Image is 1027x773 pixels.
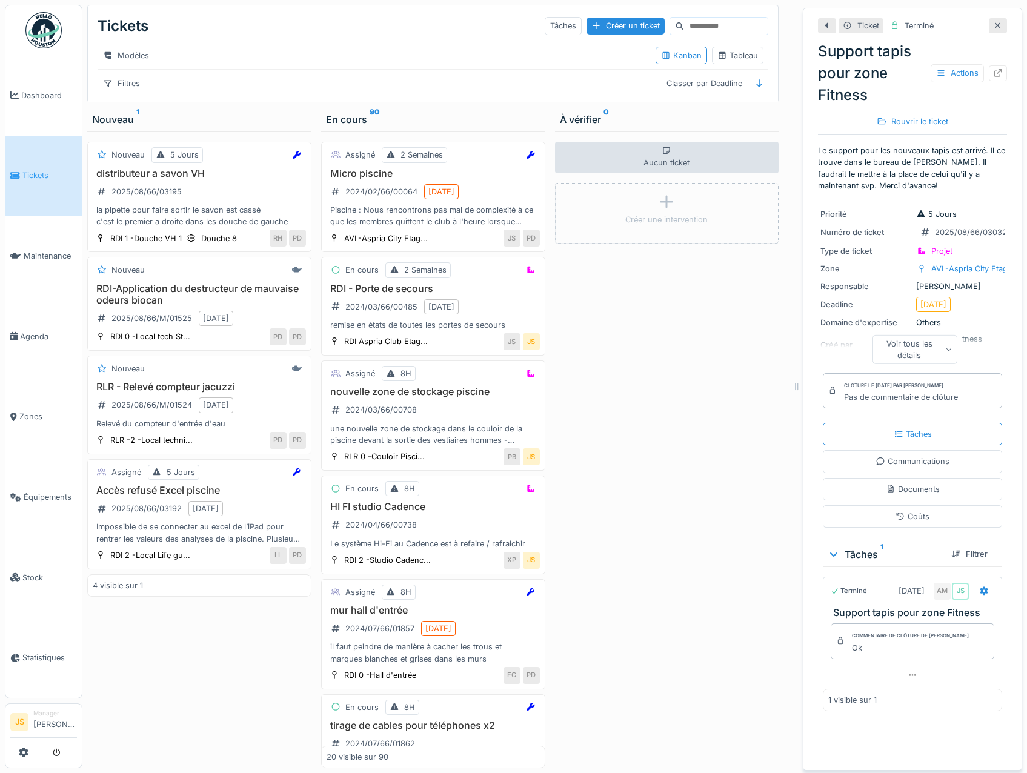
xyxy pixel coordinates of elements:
div: 2024/07/66/01862 [345,738,415,749]
div: une nouvelle zone de stockage dans le couloir de la piscine devant la sortie des vestiaires homme... [327,423,540,446]
div: Deadline [820,299,911,310]
div: 2 Semaines [404,264,447,276]
div: Voir tous les détails [872,334,957,363]
li: [PERSON_NAME] [33,709,77,735]
div: RDI 0 -Local tech St... [110,331,190,342]
div: Aucun ticket [555,142,779,173]
div: [DATE] [203,313,229,324]
div: Créer une intervention [625,214,708,225]
div: remise en états de toutes les portes de secours [327,319,540,331]
div: Priorité [820,208,911,220]
div: RH [270,230,287,247]
span: Dashboard [21,90,77,101]
div: Assigné [345,586,375,598]
a: Agenda [5,296,82,377]
div: Assigné [345,368,375,379]
div: PD [523,667,540,684]
h3: Micro piscine [327,168,540,179]
div: Créer un ticket [587,18,665,34]
div: RLR 0 -Couloir Pisci... [344,451,425,462]
div: Actions [931,64,984,82]
div: 2024/02/66/00064 [345,186,417,197]
span: Agenda [20,331,77,342]
div: XP [504,552,520,569]
div: Impossible de se connecter au excel de l’iPad pour rentrer les valeurs des analyses de la piscine... [93,521,306,544]
span: Maintenance [24,250,77,262]
span: Statistiques [22,652,77,663]
div: Domaine d'expertise [820,317,911,328]
a: Équipements [5,457,82,537]
div: [DATE] [203,399,229,411]
div: Documents [886,483,940,495]
div: RDI Aspria Club Etag... [344,336,428,347]
div: Ok [852,642,969,654]
a: JS Manager[PERSON_NAME] [10,709,77,738]
div: Tâches [894,428,932,440]
div: FC [504,667,520,684]
sup: 0 [603,112,609,127]
div: la pipette pour faire sortir le savon est cassé c'est le premier a droite dans les douche de gauche [93,204,306,227]
div: 2025/08/66/03032 [935,227,1007,238]
div: Rouvrir le ticket [872,113,953,130]
div: Zone [820,263,911,274]
h3: Support tapis pour zone Fitness [833,607,997,619]
div: En cours [345,264,379,276]
span: Stock [22,572,77,583]
a: Maintenance [5,216,82,296]
h3: tirage de cables pour téléphones x2 [327,720,540,731]
div: 2024/07/66/01857 [345,623,414,634]
div: [DATE] [428,301,454,313]
div: Others [820,317,1005,328]
div: PD [523,230,540,247]
div: RDI 1 -Douche VH 1 [110,233,182,244]
div: 8H [404,702,415,713]
div: Manager [33,709,77,718]
div: Type de ticket [820,245,911,257]
sup: 90 [370,112,380,127]
a: Stock [5,537,82,618]
div: PD [289,230,306,247]
div: JS [504,230,520,247]
div: Clôturé le [DATE] par [PERSON_NAME] [844,382,943,390]
div: Commentaire de clôture de [PERSON_NAME] [852,632,969,640]
div: RDI 2 -Local Life gu... [110,549,190,561]
div: Numéro de ticket [820,227,911,238]
div: Douche 8 [201,233,237,244]
div: [DATE] [920,299,946,310]
div: Filtres [98,75,145,92]
span: Tickets [22,170,77,181]
div: 2024/03/66/00708 [345,404,417,416]
div: RDI 2 -Studio Cadenc... [344,554,431,566]
div: il faut peindre de manière à cacher les trous et marques blanches et grises dans les murs [327,641,540,664]
div: Kanban [661,50,702,61]
div: 20 visible sur 90 [327,751,388,763]
div: PD [270,328,287,345]
a: Tickets [5,136,82,216]
div: Nouveau [92,112,307,127]
div: JS [523,333,540,350]
div: Pas de commentaire de clôture [844,391,958,403]
div: Relevé du compteur d'entrée d'eau [93,418,306,430]
div: JS [523,448,540,465]
div: LL [270,547,287,564]
div: 8H [404,483,415,494]
div: Projet [931,245,952,257]
sup: 1 [880,547,883,562]
div: AVL-Aspria City Etag... [344,233,428,244]
div: Tâches [828,547,942,562]
div: AVL-Aspria City Etage -1 [931,263,1021,274]
div: 5 Jours [170,149,199,161]
div: 5 Jours [916,208,957,220]
h3: distributeur a savon VH [93,168,306,179]
h3: HI FI studio Cadence [327,501,540,513]
h3: RDI-Application du destructeur de mauvaise odeurs biocan [93,283,306,306]
div: 2025/08/66/M/01524 [111,399,192,411]
div: 8H [400,586,411,598]
p: Le support pour les nouveaux tapis est arrivé. Il ce trouve dans le bureau de [PERSON_NAME]. Il f... [818,145,1007,191]
div: Support tapis pour zone Fitness [818,41,1007,106]
div: Tâches [545,17,582,35]
div: 2025/08/66/M/01525 [111,313,192,324]
div: En cours [345,483,379,494]
h3: mur hall d'entrée [327,605,540,616]
div: 2024/03/66/00485 [345,301,417,313]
